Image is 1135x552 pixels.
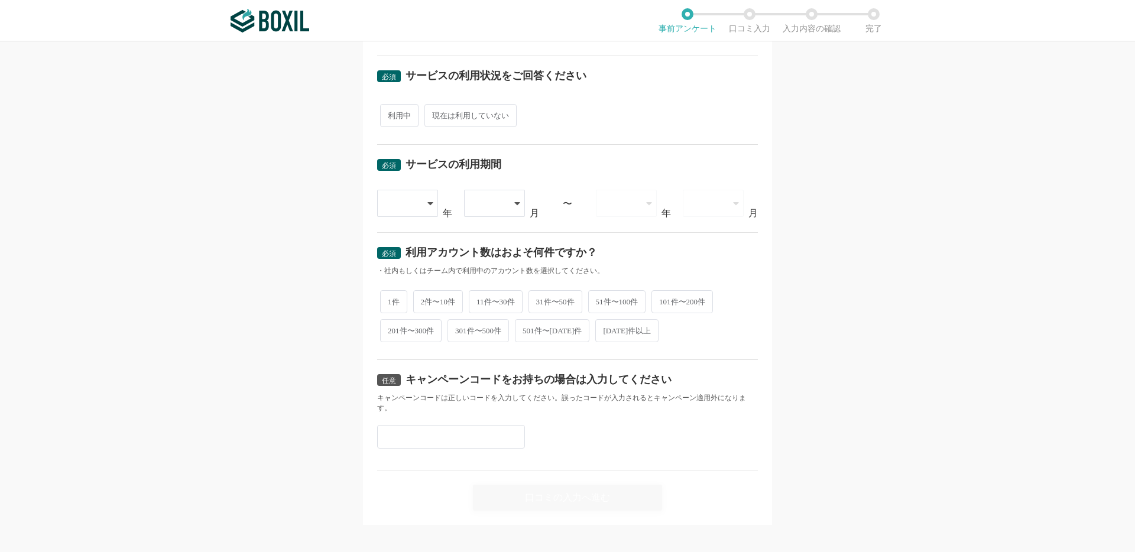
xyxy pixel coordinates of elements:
[595,319,659,342] span: [DATE]件以上
[718,8,780,33] li: 口コミ入力
[443,209,452,218] div: 年
[406,374,672,385] div: キャンペーンコードをお持ちの場合は入力してください
[530,209,539,218] div: 月
[424,104,517,127] span: 現在は利用していない
[382,376,396,385] span: 任意
[661,209,671,218] div: 年
[469,290,523,313] span: 11件〜30件
[528,290,582,313] span: 31件〜50件
[406,247,597,258] div: 利用アカウント数はおよそ何件ですか？
[382,249,396,258] span: 必須
[656,8,718,33] li: 事前アンケート
[413,290,463,313] span: 2件〜10件
[377,266,758,276] div: ・社内もしくはチーム内で利用中のアカウント数を選択してください。
[515,319,589,342] span: 501件〜[DATE]件
[380,290,407,313] span: 1件
[588,290,646,313] span: 51件〜100件
[447,319,509,342] span: 301件〜500件
[382,73,396,81] span: 必須
[380,104,419,127] span: 利用中
[382,161,396,170] span: 必須
[651,290,713,313] span: 101件〜200件
[377,393,758,413] div: キャンペーンコードは正しいコードを入力してください。誤ったコードが入力されるとキャンペーン適用外になります。
[748,209,758,218] div: 月
[380,319,442,342] span: 201件〜300件
[780,8,842,33] li: 入力内容の確認
[842,8,904,33] li: 完了
[231,9,309,33] img: ボクシルSaaS_ロゴ
[406,159,501,170] div: サービスの利用期間
[563,199,572,209] div: 〜
[406,70,586,81] div: サービスの利用状況をご回答ください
